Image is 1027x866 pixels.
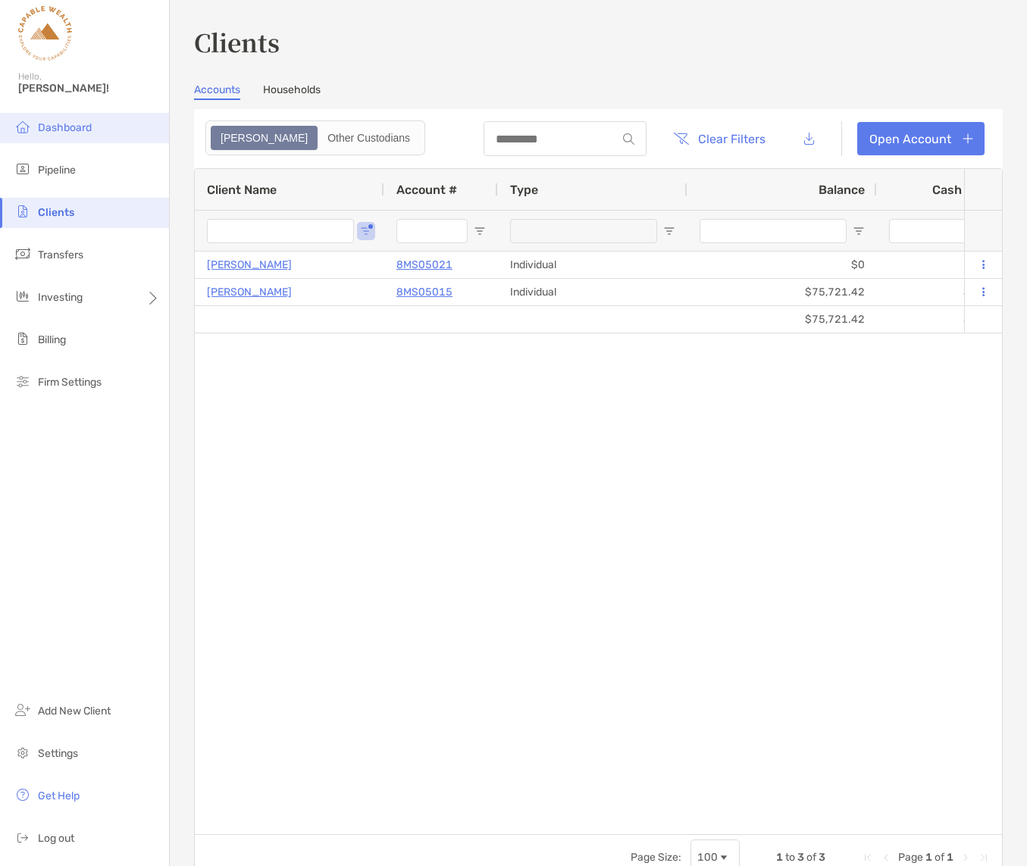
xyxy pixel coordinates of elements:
h3: Clients [194,24,1003,59]
span: Firm Settings [38,376,102,389]
div: $75,721.42 [687,279,877,305]
input: Client Name Filter Input [207,219,354,243]
img: clients icon [14,202,32,220]
img: get-help icon [14,786,32,804]
button: Clear Filters [662,122,777,155]
span: Add New Client [38,705,111,717]
img: pipeline icon [14,160,32,178]
a: Accounts [194,83,240,100]
div: Last Page [978,852,990,864]
img: input icon [623,133,634,145]
div: Individual [498,252,687,278]
a: 8MS05015 [396,283,452,302]
a: [PERSON_NAME] [207,255,292,274]
span: 1 [947,851,953,864]
img: Zoe Logo [18,6,72,61]
img: settings icon [14,743,32,761]
span: 1 [776,851,783,864]
img: logout icon [14,828,32,846]
a: [PERSON_NAME] [207,283,292,302]
img: firm-settings icon [14,372,32,390]
span: Pipeline [38,164,76,177]
a: 8MS05021 [396,255,452,274]
img: add_new_client icon [14,701,32,719]
div: $0 [687,252,877,278]
div: Zoe [212,127,316,149]
span: to [785,851,795,864]
button: Open Filter Menu [360,225,372,237]
span: Get Help [38,789,80,802]
span: Clients [38,206,74,219]
img: billing icon [14,330,32,348]
span: Client Name [207,183,277,197]
div: Next Page [960,852,972,864]
img: investing icon [14,287,32,305]
div: Page Size: [631,851,681,864]
div: 100 [697,851,718,864]
input: Balance Filter Input [700,219,847,243]
span: 3 [819,851,825,864]
input: Account # Filter Input [396,219,468,243]
span: of [806,851,816,864]
img: transfers icon [14,245,32,263]
input: Cash Available Filter Input [889,219,998,243]
span: Dashboard [38,121,92,134]
span: Balance [819,183,865,197]
span: Page [898,851,923,864]
span: Investing [38,291,83,304]
div: segmented control [205,120,425,155]
span: Settings [38,747,78,760]
button: Open Filter Menu [853,225,865,237]
img: dashboard icon [14,117,32,136]
div: Other Custodians [319,127,418,149]
span: Cash Available [932,183,1016,197]
span: of [935,851,944,864]
div: $75,721.42 [687,306,877,333]
span: Type [510,183,538,197]
button: Open Filter Menu [663,225,675,237]
a: Open Account [857,122,985,155]
div: First Page [862,852,874,864]
span: Log out [38,832,74,845]
a: Households [263,83,321,100]
div: Previous Page [880,852,892,864]
span: Transfers [38,249,83,261]
span: Billing [38,333,66,346]
span: 1 [925,851,932,864]
span: Account # [396,183,457,197]
button: Open Filter Menu [474,225,486,237]
span: 3 [797,851,804,864]
div: Individual [498,279,687,305]
span: [PERSON_NAME]! [18,82,160,95]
